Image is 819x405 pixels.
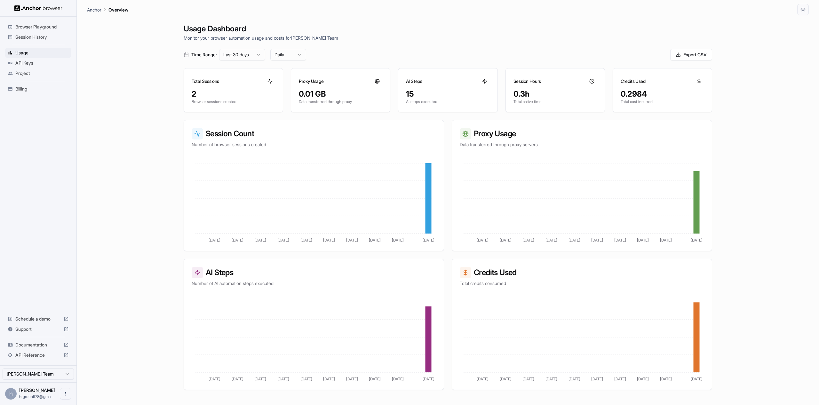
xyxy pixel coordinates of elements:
p: Data transferred through proxy [299,99,382,104]
span: Session History [15,34,69,40]
div: Usage [5,48,71,58]
h3: AI Steps [192,267,436,278]
div: API Reference [5,350,71,360]
div: 0.2984 [621,89,704,99]
span: Support [15,326,61,332]
p: Data transferred through proxy servers [460,141,704,148]
div: Schedule a demo [5,314,71,324]
p: Overview [108,6,128,13]
div: Browser Playground [5,22,71,32]
span: Documentation [15,342,61,348]
span: API Reference [15,352,61,358]
tspan: [DATE] [569,377,580,381]
div: API Keys [5,58,71,68]
div: Billing [5,84,71,94]
img: Anchor Logo [14,5,62,11]
tspan: [DATE] [614,238,626,242]
tspan: [DATE] [392,377,404,381]
div: 0.3h [513,89,597,99]
p: Number of AI automation steps executed [192,280,436,287]
div: Project [5,68,71,78]
h1: Usage Dashboard [184,23,712,35]
div: h [5,388,17,400]
h3: AI Steps [406,78,422,84]
tspan: [DATE] [300,377,312,381]
tspan: [DATE] [691,238,703,242]
tspan: [DATE] [522,377,534,381]
p: Anchor [87,6,101,13]
tspan: [DATE] [691,377,703,381]
tspan: [DATE] [591,377,603,381]
span: Schedule a demo [15,316,61,322]
nav: breadcrumb [87,6,128,13]
div: Documentation [5,340,71,350]
tspan: [DATE] [323,377,335,381]
tspan: [DATE] [369,238,381,242]
span: Project [15,70,69,76]
tspan: [DATE] [209,377,220,381]
button: Open menu [60,388,71,400]
tspan: [DATE] [423,377,434,381]
span: Browser Playground [15,24,69,30]
tspan: [DATE] [232,377,243,381]
tspan: [DATE] [637,238,649,242]
p: Browser sessions created [192,99,275,104]
tspan: [DATE] [346,238,358,242]
tspan: [DATE] [277,377,289,381]
button: Export CSV [670,49,712,60]
tspan: [DATE] [254,377,266,381]
span: Billing [15,86,69,92]
tspan: [DATE] [346,377,358,381]
p: Number of browser sessions created [192,141,436,148]
span: harry green [19,387,55,393]
tspan: [DATE] [277,238,289,242]
tspan: [DATE] [660,238,672,242]
tspan: [DATE] [300,238,312,242]
h3: Proxy Usage [299,78,323,84]
tspan: [DATE] [369,377,381,381]
h3: Total Sessions [192,78,219,84]
tspan: [DATE] [545,377,557,381]
tspan: [DATE] [614,377,626,381]
tspan: [DATE] [392,238,404,242]
p: Monitor your browser automation usage and costs for [PERSON_NAME] Team [184,35,712,41]
p: AI steps executed [406,99,489,104]
tspan: [DATE] [500,377,512,381]
span: Usage [15,50,69,56]
div: 2 [192,89,275,99]
h3: Session Count [192,128,436,139]
p: Total cost incurred [621,99,704,104]
tspan: [DATE] [423,238,434,242]
tspan: [DATE] [660,377,672,381]
tspan: [DATE] [254,238,266,242]
tspan: [DATE] [637,377,649,381]
h3: Proxy Usage [460,128,704,139]
tspan: [DATE] [569,238,580,242]
div: 15 [406,89,489,99]
tspan: [DATE] [591,238,603,242]
tspan: [DATE] [522,238,534,242]
p: Total active time [513,99,597,104]
p: Total credits consumed [460,280,704,287]
h3: Session Hours [513,78,541,84]
tspan: [DATE] [477,238,489,242]
span: API Keys [15,60,69,66]
tspan: [DATE] [209,238,220,242]
div: 0.01 GB [299,89,382,99]
tspan: [DATE] [232,238,243,242]
h3: Credits Used [621,78,646,84]
tspan: [DATE] [545,238,557,242]
div: Session History [5,32,71,42]
div: Support [5,324,71,334]
tspan: [DATE] [500,238,512,242]
span: Time Range: [191,52,217,58]
tspan: [DATE] [477,377,489,381]
h3: Credits Used [460,267,704,278]
tspan: [DATE] [323,238,335,242]
span: hrgreen978@gmail.com [19,394,53,399]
